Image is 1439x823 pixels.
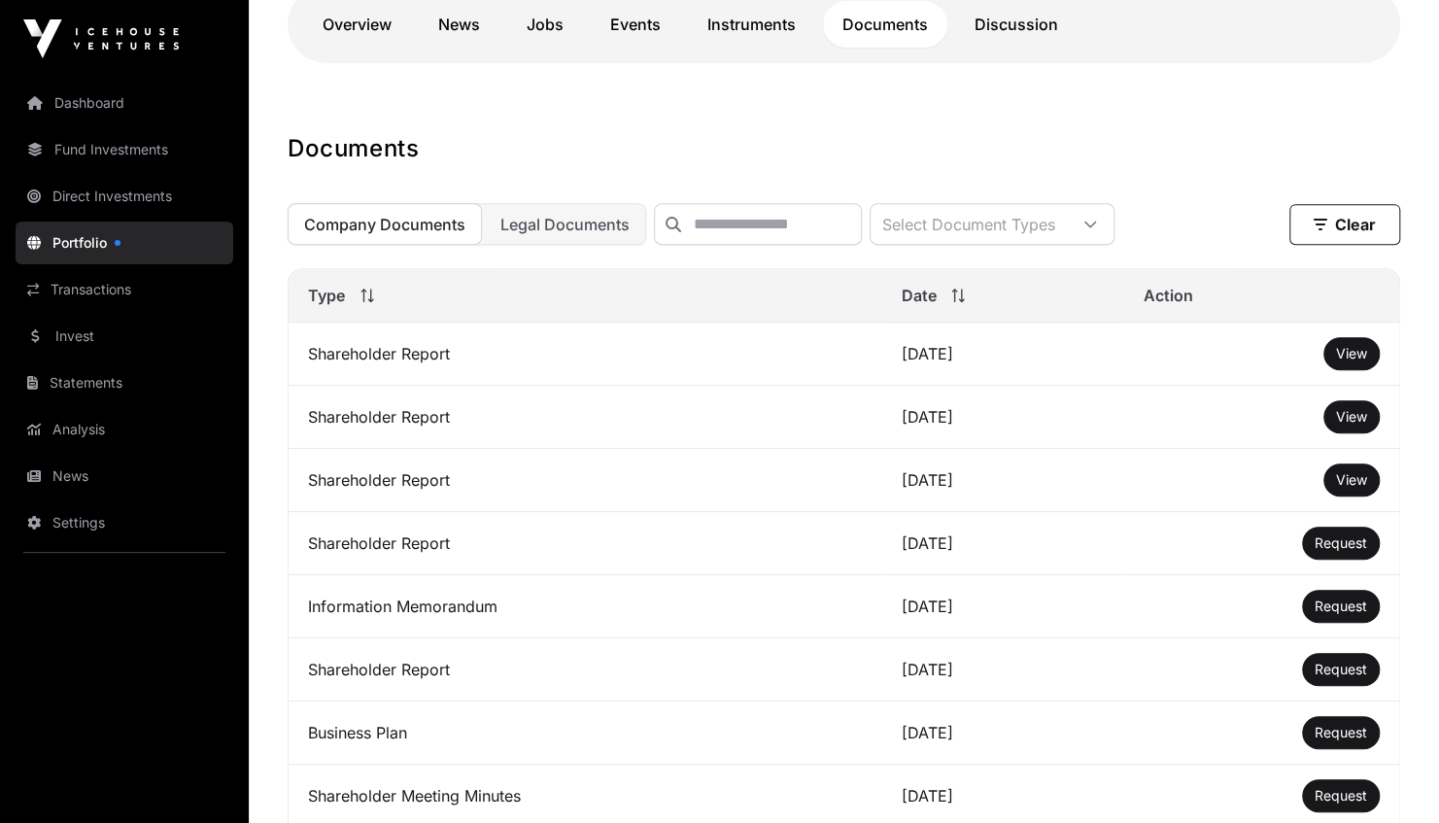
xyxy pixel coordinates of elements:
td: Shareholder Report [289,449,881,512]
button: Request [1302,653,1380,686]
td: Shareholder Report [289,386,881,449]
a: Documents [823,1,947,48]
a: Direct Investments [16,175,233,218]
td: [DATE] [881,449,1124,512]
a: News [16,455,233,497]
span: Request [1315,534,1367,551]
button: View [1323,337,1380,370]
button: Company Documents [288,203,482,245]
div: Select Document Types [871,204,1067,244]
a: Request [1315,533,1367,553]
button: View [1323,463,1380,497]
button: Request [1302,779,1380,812]
td: Shareholder Report [289,638,881,702]
td: Information Memorandum [289,575,881,638]
button: Request [1302,716,1380,749]
nav: Tabs [303,1,1385,48]
span: Type [308,284,345,307]
td: [DATE] [881,512,1124,575]
a: View [1336,470,1367,490]
a: View [1336,407,1367,427]
a: View [1336,344,1367,363]
span: View [1336,471,1367,488]
iframe: Chat Widget [1342,730,1439,823]
button: Request [1302,527,1380,560]
a: News [419,1,499,48]
td: [DATE] [881,386,1124,449]
a: Fund Investments [16,128,233,171]
td: Shareholder Report [289,512,881,575]
button: Clear [1289,204,1400,245]
a: Request [1315,723,1367,742]
span: Legal Documents [500,215,630,234]
span: Request [1315,787,1367,804]
td: Business Plan [289,702,881,765]
td: [DATE] [881,575,1124,638]
h1: Documents [288,133,1400,164]
a: Analysis [16,408,233,451]
a: Dashboard [16,82,233,124]
a: Statements [16,361,233,404]
a: Settings [16,501,233,544]
span: Action [1144,284,1193,307]
img: Icehouse Ventures Logo [23,19,179,58]
a: Overview [303,1,411,48]
td: [DATE] [881,638,1124,702]
span: Date [901,284,936,307]
a: Events [591,1,680,48]
button: View [1323,400,1380,433]
span: Request [1315,661,1367,677]
span: Request [1315,724,1367,740]
td: [DATE] [881,323,1124,386]
span: View [1336,345,1367,361]
a: Instruments [688,1,815,48]
a: Request [1315,660,1367,679]
span: View [1336,408,1367,425]
a: Request [1315,786,1367,806]
a: Transactions [16,268,233,311]
span: Company Documents [304,215,465,234]
span: Request [1315,598,1367,614]
td: [DATE] [881,702,1124,765]
a: Discussion [955,1,1078,48]
a: Jobs [507,1,583,48]
td: Shareholder Report [289,323,881,386]
a: Portfolio [16,222,233,264]
button: Request [1302,590,1380,623]
a: Invest [16,315,233,358]
a: Request [1315,597,1367,616]
button: Legal Documents [484,203,646,245]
